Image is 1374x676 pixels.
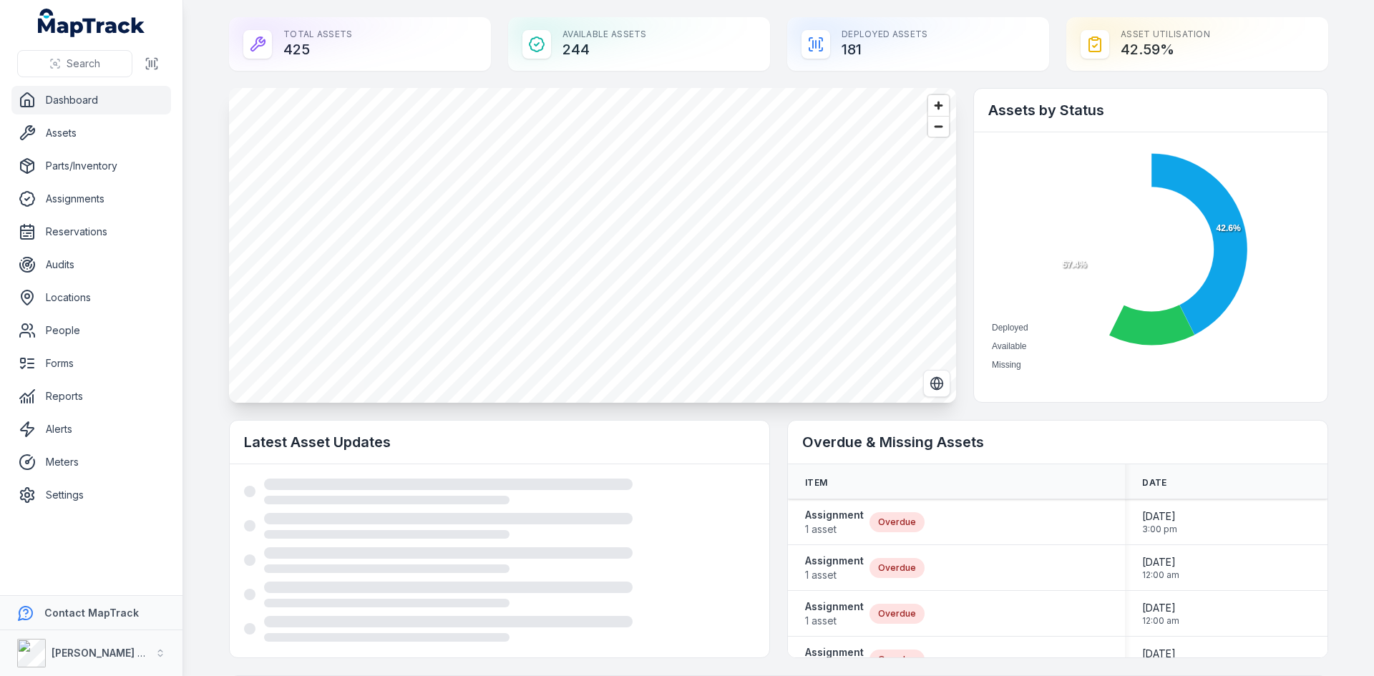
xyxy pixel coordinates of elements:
[38,9,145,37] a: MapTrack
[928,95,949,116] button: Zoom in
[1142,509,1177,535] time: 9/30/2025, 3:00:00 PM
[805,599,864,628] a: Assignment1 asset
[923,370,950,397] button: Switch to Satellite View
[805,554,864,582] a: Assignment1 asset
[805,554,864,568] strong: Assignment
[805,508,864,522] strong: Assignment
[1142,524,1177,535] span: 3:00 pm
[869,558,925,578] div: Overdue
[11,250,171,279] a: Audits
[869,650,925,670] div: Overdue
[1142,615,1179,627] span: 12:00 am
[805,508,864,537] a: Assignment1 asset
[992,323,1028,333] span: Deployed
[805,599,864,614] strong: Assignment
[992,341,1026,351] span: Available
[11,316,171,345] a: People
[1142,601,1179,627] time: 9/14/2025, 12:00:00 AM
[11,349,171,378] a: Forms
[805,522,864,537] span: 1 asset
[805,645,864,674] a: Assignment
[1142,647,1179,672] time: 9/13/2025, 12:00:00 AM
[805,645,864,660] strong: Assignment
[11,448,171,476] a: Meters
[11,152,171,180] a: Parts/Inventory
[1142,569,1179,581] span: 12:00 am
[67,57,100,71] span: Search
[988,100,1313,120] h2: Assets by Status
[1142,509,1177,524] span: [DATE]
[17,50,132,77] button: Search
[11,481,171,509] a: Settings
[928,116,949,137] button: Zoom out
[805,568,864,582] span: 1 asset
[52,647,169,659] strong: [PERSON_NAME] Group
[1142,477,1166,489] span: Date
[244,432,755,452] h2: Latest Asset Updates
[1142,601,1179,615] span: [DATE]
[229,88,956,403] canvas: Map
[805,614,864,628] span: 1 asset
[11,283,171,312] a: Locations
[11,382,171,411] a: Reports
[802,432,1313,452] h2: Overdue & Missing Assets
[44,607,139,619] strong: Contact MapTrack
[11,415,171,444] a: Alerts
[805,477,827,489] span: Item
[11,119,171,147] a: Assets
[1142,647,1179,661] span: [DATE]
[11,185,171,213] a: Assignments
[1142,555,1179,569] span: [DATE]
[11,217,171,246] a: Reservations
[11,86,171,114] a: Dashboard
[1142,555,1179,581] time: 7/31/2025, 12:00:00 AM
[992,360,1021,370] span: Missing
[869,604,925,624] div: Overdue
[869,512,925,532] div: Overdue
